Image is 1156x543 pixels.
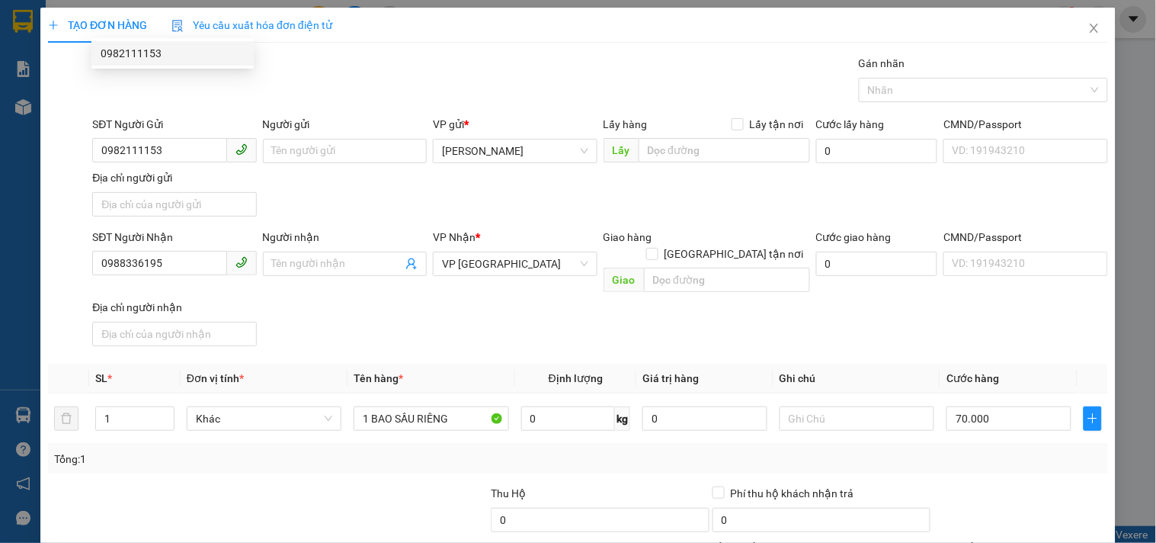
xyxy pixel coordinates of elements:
[642,406,767,431] input: 0
[171,20,184,32] img: icon
[187,372,244,384] span: Đơn vị tính
[1088,22,1100,34] span: close
[604,268,644,292] span: Giao
[658,246,810,262] span: [GEOGRAPHIC_DATA] tận nơi
[433,116,597,133] div: VP gửi
[92,169,256,186] div: Địa chỉ người gửi
[354,406,508,431] input: VD: Bàn, Ghế
[816,118,885,130] label: Cước lấy hàng
[235,256,248,268] span: phone
[946,372,999,384] span: Cước hàng
[235,143,248,156] span: phone
[816,231,892,243] label: Cước giao hàng
[491,487,526,500] span: Thu Hộ
[171,19,332,31] span: Yêu cầu xuất hóa đơn điện tử
[644,268,810,292] input: Dọc đường
[615,406,630,431] span: kg
[725,485,860,502] span: Phí thu hộ khách nhận trả
[433,231,476,243] span: VP Nhận
[773,364,940,394] th: Ghi chú
[943,116,1107,133] div: CMND/Passport
[1084,413,1101,425] span: plus
[92,116,256,133] div: SĐT Người Gửi
[196,407,332,430] span: Khác
[639,138,810,162] input: Dọc đường
[943,229,1107,246] div: CMND/Passport
[263,229,427,246] div: Người nhận
[92,299,256,316] div: Địa chỉ người nhận
[604,118,648,130] span: Lấy hàng
[54,406,78,431] button: delete
[780,406,934,431] input: Ghi Chú
[92,192,256,217] input: Địa chỉ của người gửi
[604,138,639,162] span: Lấy
[859,57,905,69] label: Gán nhãn
[1084,406,1102,431] button: plus
[54,451,447,467] div: Tổng: 1
[405,258,418,270] span: user-add
[442,140,588,162] span: Phan Đình Phùng
[354,372,403,384] span: Tên hàng
[744,116,810,133] span: Lấy tận nơi
[92,229,256,246] div: SĐT Người Nhận
[92,322,256,346] input: Địa chỉ của người nhận
[91,41,254,66] div: 0982111153
[816,139,938,163] input: Cước lấy hàng
[48,19,147,31] span: TẠO ĐƠN HÀNG
[816,252,938,276] input: Cước giao hàng
[604,231,652,243] span: Giao hàng
[263,116,427,133] div: Người gửi
[95,372,107,384] span: SL
[642,372,699,384] span: Giá trị hàng
[48,20,59,31] span: plus
[442,252,588,275] span: VP Đà Nẵng
[549,372,603,384] span: Định lượng
[1073,8,1116,50] button: Close
[101,45,245,62] div: 0982111153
